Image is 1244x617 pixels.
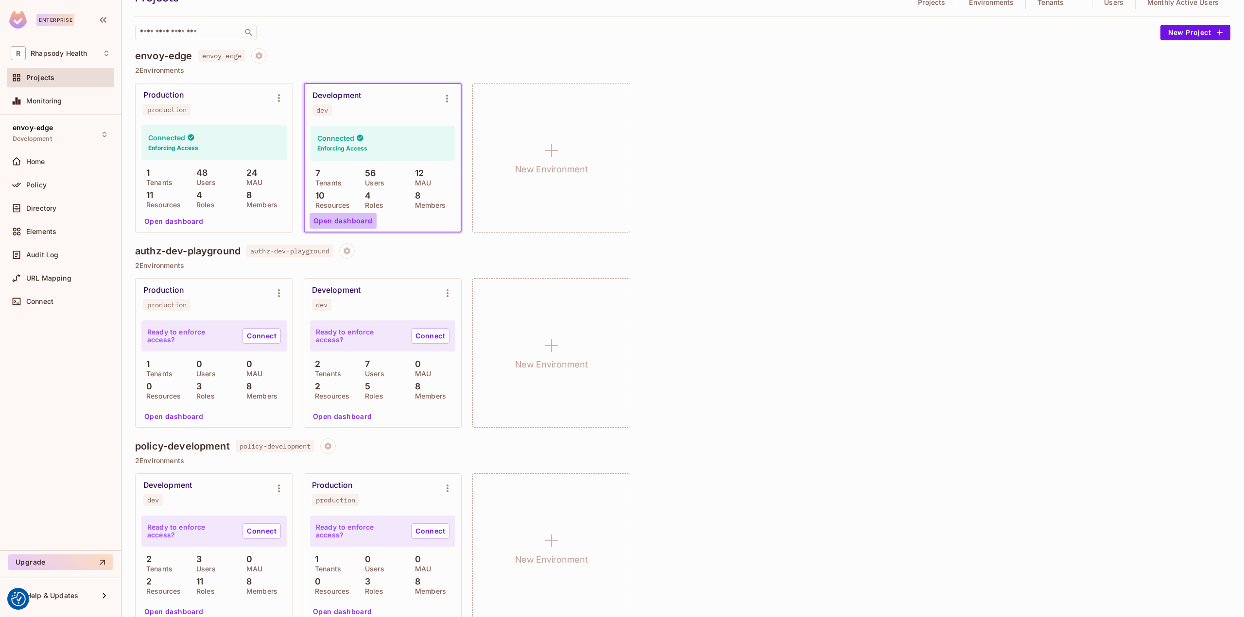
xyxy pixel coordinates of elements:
p: Resources [141,201,181,209]
button: Environment settings [269,283,289,303]
p: 2 Environments [135,457,1230,465]
p: 2 [310,359,320,369]
p: Resources [310,392,349,400]
p: Roles [360,587,383,595]
p: 0 [191,359,202,369]
p: Members [410,587,446,595]
p: 8 [410,191,420,200]
p: Members [242,392,277,400]
div: Development [143,481,192,490]
p: Tenants [310,370,341,378]
p: Users [360,179,384,187]
span: policy-development [236,440,315,452]
p: Resources [310,587,349,595]
p: Resources [311,201,350,209]
p: 0 [310,577,321,586]
p: Ready to enforce access? [316,523,403,539]
p: 5 [360,382,370,391]
p: 3 [191,382,202,391]
p: 8 [242,382,252,391]
p: MAU [242,179,262,186]
p: 8 [242,190,252,200]
button: Open dashboard [309,409,376,424]
h4: policy-development [135,440,230,452]
p: Resources [141,587,181,595]
a: Connect [242,523,281,539]
button: Open dashboard [140,409,207,424]
h4: envoy-edge [135,50,192,62]
h1: New Environment [515,552,588,567]
p: 4 [360,191,371,200]
p: MAU [410,565,431,573]
p: Users [360,565,384,573]
div: Production [312,481,352,490]
p: 11 [141,190,153,200]
p: Tenants [141,370,173,378]
a: Connect [411,523,449,539]
p: Tenants [310,565,341,573]
button: Environment settings [438,283,457,303]
p: 8 [242,577,252,586]
p: 3 [360,577,370,586]
p: 7 [360,359,370,369]
div: Production [143,285,184,295]
a: Connect [242,328,281,344]
span: Elements [26,228,56,235]
p: Roles [360,392,383,400]
span: Project settings [251,53,267,62]
div: production [147,301,187,309]
p: 2 Environments [135,262,1230,269]
p: Users [191,370,216,378]
button: Environment settings [438,479,457,498]
p: 3 [191,554,202,564]
h4: Connected [148,133,185,142]
p: MAU [410,370,431,378]
p: 8 [410,577,420,586]
h6: Enforcing Access [148,144,198,152]
p: 7 [311,168,320,178]
button: New Project [1160,25,1230,40]
p: Members [242,587,277,595]
button: Upgrade [8,554,113,570]
span: R [11,46,26,60]
p: 0 [242,554,252,564]
p: 0 [242,359,252,369]
button: Open dashboard [140,214,207,229]
span: Development [13,135,52,143]
span: authz-dev-playground [246,245,333,257]
p: 1 [141,359,150,369]
p: Tenants [141,565,173,573]
p: MAU [242,565,262,573]
p: Roles [191,201,215,209]
span: envoy-edge [13,124,53,132]
span: Home [26,158,45,166]
button: Environment settings [437,89,457,108]
p: MAU [242,370,262,378]
div: dev [147,496,159,504]
p: 24 [242,168,258,178]
p: Roles [191,392,215,400]
span: Project settings [320,443,336,452]
span: Audit Log [26,251,58,259]
span: Help & Updates [26,592,78,600]
h4: Connected [317,133,354,143]
p: Roles [360,201,383,209]
p: Users [360,370,384,378]
div: dev [316,106,328,114]
div: Development [312,91,361,100]
p: 0 [410,359,421,369]
div: Enterprise [36,14,74,26]
span: Project settings [339,248,355,257]
h1: New Environment [515,162,588,177]
p: Ready to enforce access? [147,523,235,539]
p: 8 [410,382,420,391]
p: Ready to enforce access? [147,328,235,344]
p: MAU [410,179,431,187]
p: 4 [191,190,202,200]
span: Policy [26,181,47,189]
p: Members [410,201,446,209]
button: Environment settings [269,479,289,498]
p: Users [191,565,216,573]
span: Monitoring [26,97,62,105]
div: production [147,106,187,114]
